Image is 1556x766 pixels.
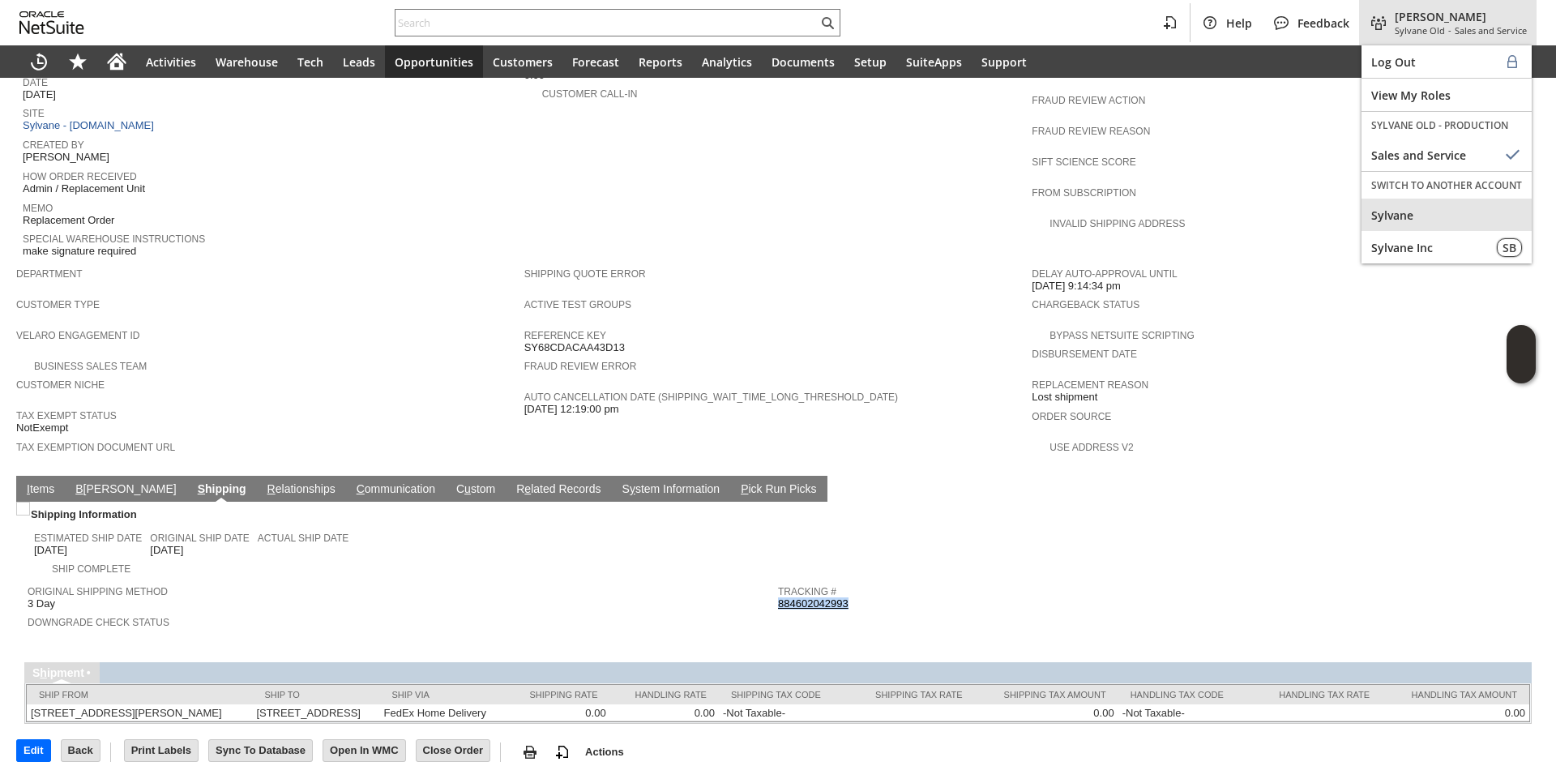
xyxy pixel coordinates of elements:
[34,361,147,372] a: Business Sales Team
[818,13,837,32] svg: Search
[198,482,205,495] span: S
[1032,156,1135,168] a: Sift Science Score
[1032,349,1137,360] a: Disbursement Date
[610,704,719,721] td: 0.00
[629,45,692,78] a: Reports
[209,740,312,761] input: Sync To Database
[23,139,84,151] a: Created By
[1032,268,1177,280] a: Delay Auto-Approval Until
[107,52,126,71] svg: Home
[1032,187,1136,199] a: From Subscription
[464,482,471,495] span: u
[23,245,136,258] span: make signature required
[23,151,109,164] span: [PERSON_NAME]
[16,330,139,341] a: Velaro Engagement ID
[264,690,367,700] div: Ship To
[23,233,205,245] a: Special Warehouse Instructions
[854,54,887,70] span: Setup
[380,704,506,721] td: FedEx Home Delivery
[62,740,100,761] input: Back
[1507,355,1536,384] span: Oracle Guided Learning Widget. To move around, please hold and drag
[34,544,67,557] span: [DATE]
[452,482,499,498] a: Custom
[258,533,348,544] a: Actual Ship Date
[524,341,625,354] span: SY68CDACAA43D13
[16,410,117,422] a: Tax Exempt Status
[28,597,55,610] span: 3 Day
[16,299,100,310] a: Customer Type
[323,740,405,761] input: Open In WMC
[1394,690,1517,700] div: Handling Tax Amount
[1511,479,1530,499] a: Unrolled view on
[524,482,531,495] span: e
[987,690,1106,700] div: Shipping Tax Amount
[483,45,562,78] a: Customers
[216,54,278,70] span: Warehouse
[1032,391,1097,404] span: Lost shipment
[517,690,597,700] div: Shipping Rate
[1032,411,1111,422] a: Order Source
[562,45,629,78] a: Forecast
[639,54,682,70] span: Reports
[16,422,68,434] span: NotExempt
[23,214,114,227] span: Replacement Order
[1382,704,1529,721] td: 0.00
[29,52,49,71] svg: Recent Records
[1049,330,1194,341] a: Bypass NetSuite Scripting
[1371,208,1522,223] span: Sylvane
[16,502,30,516] img: Unchecked
[861,690,963,700] div: Shipping Tax Rate
[493,54,553,70] span: Customers
[52,563,130,575] a: Ship Complete
[28,505,772,524] div: Shipping Information
[28,586,168,597] a: Original Shipping Method
[357,482,365,495] span: C
[194,482,250,498] a: Shipping
[353,482,439,498] a: Communication
[34,533,142,544] a: Estimated Ship Date
[1361,79,1532,111] a: View My Roles
[896,45,972,78] a: SuiteApps
[206,45,288,78] a: Warehouse
[524,330,606,341] a: Reference Key
[553,742,572,762] img: add-record.svg
[23,88,56,101] span: [DATE]
[417,740,489,761] input: Close Order
[19,45,58,78] a: Recent Records
[520,742,540,762] img: print.svg
[524,361,637,372] a: Fraud Review Error
[16,379,105,391] a: Customer Niche
[772,54,835,70] span: Documents
[1297,15,1349,31] span: Feedback
[23,182,145,195] span: Admin / Replacement Unit
[385,45,483,78] a: Opportunities
[1371,88,1522,103] span: View My Roles
[288,45,333,78] a: Tech
[981,54,1027,70] span: Support
[972,45,1037,78] a: Support
[1049,442,1133,453] a: Use Address V2
[1448,24,1451,36] span: -
[23,482,58,498] a: Items
[630,482,635,495] span: y
[28,617,169,628] a: Downgrade Check Status
[23,171,137,182] a: How Order Received
[512,482,605,498] a: Related Records
[731,690,836,700] div: Shipping Tax Code
[975,704,1118,721] td: 0.00
[1032,95,1145,106] a: Fraud Review Action
[1361,139,1532,171] a: Sales and Service
[39,690,240,700] div: Ship From
[71,482,180,498] a: B[PERSON_NAME]
[343,54,375,70] span: Leads
[1049,218,1185,229] a: Invalid Shipping Address
[702,54,752,70] span: Analytics
[267,482,276,495] span: R
[136,45,206,78] a: Activities
[778,597,849,610] a: 884602042993
[778,586,836,597] a: Tracking #
[17,740,50,761] input: Edit
[1507,325,1536,383] iframe: Click here to launch Oracle Guided Learning Help Panel
[622,690,707,700] div: Handling Rate
[844,45,896,78] a: Setup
